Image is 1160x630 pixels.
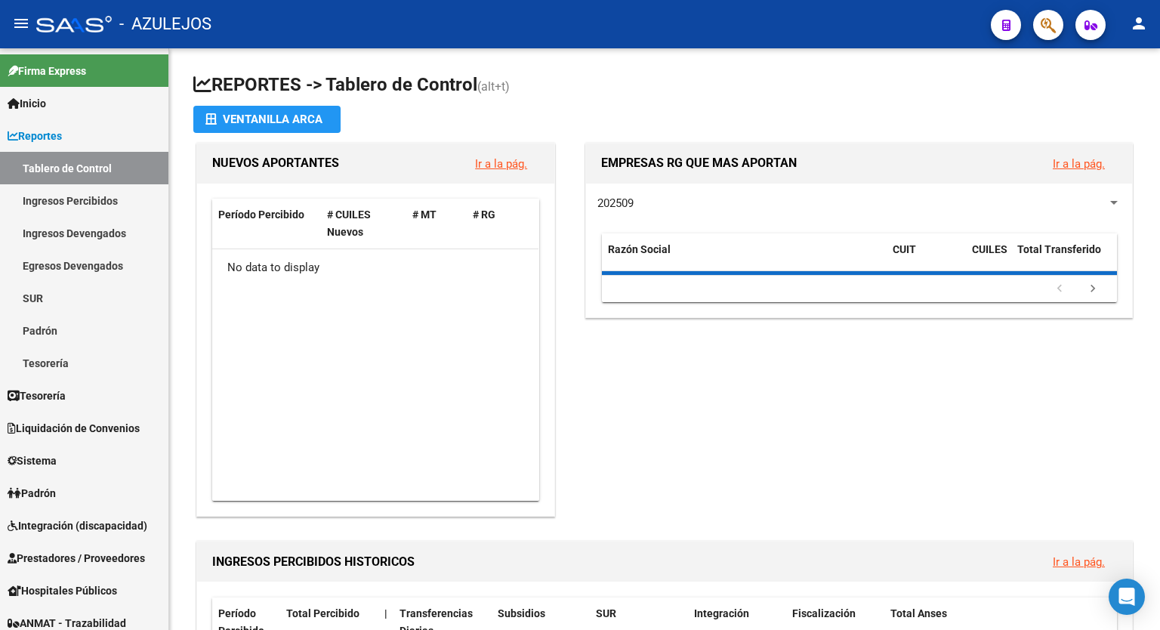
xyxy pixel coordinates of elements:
[1041,548,1117,576] button: Ir a la pág.
[212,249,538,287] div: No data to display
[1053,157,1105,171] a: Ir a la pág.
[608,243,671,255] span: Razón Social
[193,73,1136,99] h1: REPORTES -> Tablero de Control
[498,607,545,619] span: Subsidios
[218,208,304,221] span: Período Percibido
[205,106,329,133] div: Ventanilla ARCA
[1109,579,1145,615] div: Open Intercom Messenger
[893,243,916,255] span: CUIT
[327,208,371,238] span: # CUILES Nuevos
[8,420,140,437] span: Liquidación de Convenios
[463,150,539,178] button: Ir a la pág.
[1017,243,1101,255] span: Total Transferido
[792,607,856,619] span: Fiscalización
[601,156,797,170] span: EMPRESAS RG QUE MAS APORTAN
[8,128,62,144] span: Reportes
[475,157,527,171] a: Ir a la pág.
[8,485,56,502] span: Padrón
[694,607,749,619] span: Integración
[193,106,341,133] button: Ventanilla ARCA
[890,607,947,619] span: Total Anses
[212,156,339,170] span: NUEVOS APORTANTES
[473,208,495,221] span: # RG
[602,233,887,283] datatable-header-cell: Razón Social
[119,8,211,41] span: - AZULEJOS
[1078,281,1107,298] a: go to next page
[477,79,510,94] span: (alt+t)
[1045,281,1074,298] a: go to previous page
[467,199,527,249] datatable-header-cell: # RG
[8,388,66,404] span: Tesorería
[1053,555,1105,569] a: Ir a la pág.
[8,517,147,534] span: Integración (discapacidad)
[1130,14,1148,32] mat-icon: person
[1041,150,1117,178] button: Ir a la pág.
[887,233,966,283] datatable-header-cell: CUIT
[596,607,616,619] span: SUR
[972,243,1007,255] span: CUILES
[8,550,145,567] span: Prestadores / Proveedores
[286,607,359,619] span: Total Percibido
[8,63,86,79] span: Firma Express
[412,208,437,221] span: # MT
[1011,233,1117,283] datatable-header-cell: Total Transferido
[12,14,30,32] mat-icon: menu
[966,233,1011,283] datatable-header-cell: CUILES
[384,607,387,619] span: |
[212,199,321,249] datatable-header-cell: Período Percibido
[8,582,117,599] span: Hospitales Públicos
[212,554,415,569] span: INGRESOS PERCIBIDOS HISTORICOS
[597,196,634,210] span: 202509
[321,199,407,249] datatable-header-cell: # CUILES Nuevos
[8,95,46,112] span: Inicio
[406,199,467,249] datatable-header-cell: # MT
[8,452,57,469] span: Sistema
